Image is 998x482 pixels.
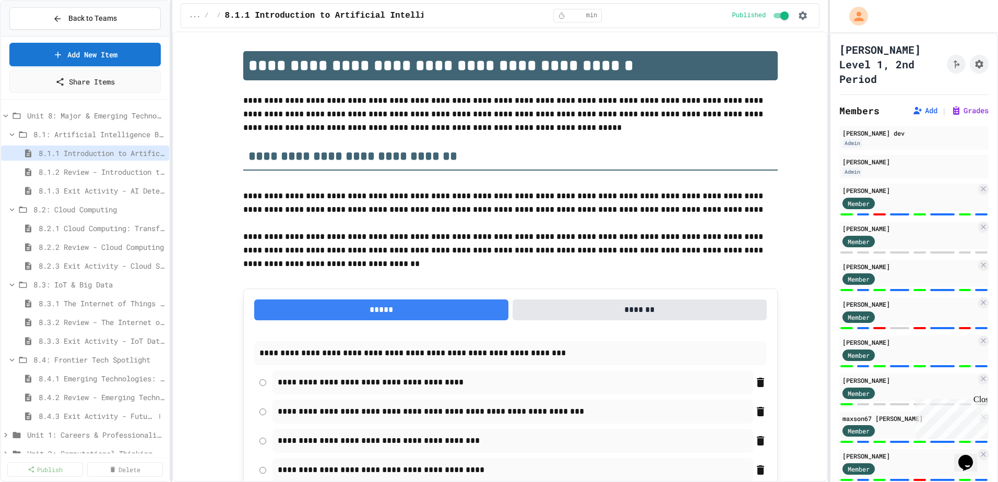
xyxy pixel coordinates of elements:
[732,9,791,22] div: Content is published and visible to students
[848,351,870,360] span: Member
[27,448,165,459] span: Unit 2: Computational Thinking & Problem-Solving
[39,260,165,271] span: 8.2.3 Exit Activity - Cloud Service Detective
[9,43,161,66] a: Add New Item
[842,157,985,166] div: [PERSON_NAME]
[842,451,976,461] div: [PERSON_NAME]
[39,392,165,403] span: 8.4.2 Review - Emerging Technologies: Shaping Our Digital Future
[842,167,862,176] div: Admin
[33,204,165,215] span: 8.2: Cloud Computing
[848,199,870,208] span: Member
[848,426,870,436] span: Member
[155,411,165,421] button: More options
[842,414,976,423] div: maxson67 [PERSON_NAME]
[39,242,165,252] span: 8.2.2 Review - Cloud Computing
[842,376,976,385] div: [PERSON_NAME]
[39,223,165,234] span: 8.2.1 Cloud Computing: Transforming the Digital World
[39,148,165,159] span: 8.1.1 Introduction to Artificial Intelligence
[39,298,165,309] span: 8.3.1 The Internet of Things and Big Data: Our Connected Digital World
[838,4,871,28] div: My Account
[87,462,163,477] a: Delete
[39,317,165,328] span: 8.3.2 Review - The Internet of Things and Big Data
[912,105,937,116] button: Add
[954,440,988,472] iframe: chat widget
[39,411,155,421] span: 8.4.3 Exit Activity - Future Tech Challenge
[848,312,870,322] span: Member
[839,103,880,118] h2: Members
[842,186,976,195] div: [PERSON_NAME]
[68,13,117,24] span: Back to Teams
[848,464,870,474] span: Member
[732,11,766,20] span: Published
[39,185,165,196] span: 8.1.3 Exit Activity - AI Detective
[942,104,947,117] span: |
[225,9,450,22] span: 8.1.1 Introduction to Artificial Intelligence
[189,11,201,20] span: ...
[33,354,165,365] span: 8.4: Frontier Tech Spotlight
[9,7,161,30] button: Back to Teams
[39,373,165,384] span: 8.4.1 Emerging Technologies: Shaping Our Digital Future
[33,129,165,140] span: 8.1: Artificial Intelligence Basics
[970,55,989,74] button: Assignment Settings
[842,224,976,233] div: [PERSON_NAME]
[911,395,988,439] iframe: chat widget
[842,262,976,271] div: [PERSON_NAME]
[842,139,862,148] div: Admin
[848,237,870,246] span: Member
[33,279,165,290] span: 8.3: IoT & Big Data
[842,128,985,138] div: [PERSON_NAME] dev
[27,429,165,440] span: Unit 1: Careers & Professionalism
[205,11,208,20] span: /
[842,338,976,347] div: [PERSON_NAME]
[39,166,165,177] span: 8.1.2 Review - Introduction to Artificial Intelligence
[839,42,943,86] h1: [PERSON_NAME] Level 1, 2nd Period
[842,299,976,309] div: [PERSON_NAME]
[9,70,161,93] a: Share Items
[947,55,966,74] button: Click to see fork details
[7,462,83,477] a: Publish
[217,11,220,20] span: /
[4,4,72,66] div: Chat with us now!Close
[586,11,598,20] span: min
[27,110,165,121] span: Unit 8: Major & Emerging Technologies
[951,105,989,116] button: Grades
[848,389,870,398] span: Member
[848,274,870,284] span: Member
[39,335,165,346] span: 8.3.3 Exit Activity - IoT Data Detective Challenge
